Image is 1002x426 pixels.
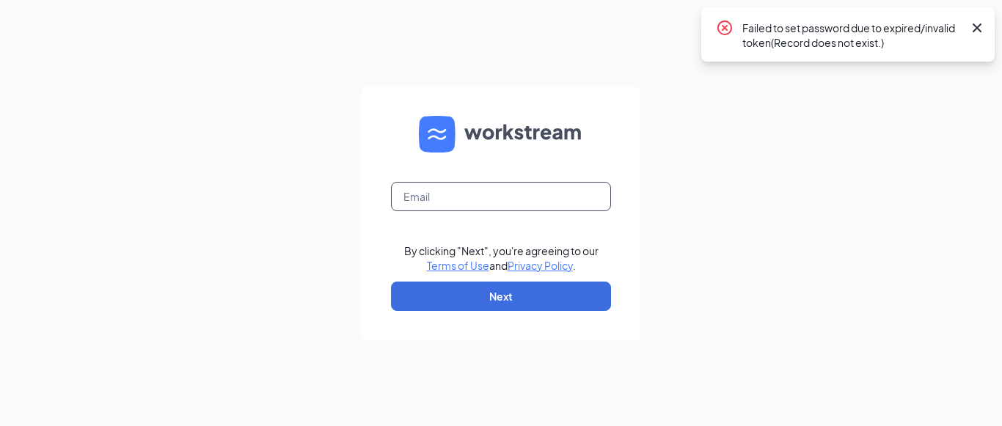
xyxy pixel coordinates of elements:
a: Privacy Policy [508,259,573,272]
div: Failed to set password due to expired/invalid token(Record does not exist.) [742,19,962,50]
img: WS logo and Workstream text [419,116,583,153]
svg: CrossCircle [716,19,734,37]
button: Next [391,282,611,311]
a: Terms of Use [427,259,489,272]
input: Email [391,182,611,211]
svg: Cross [968,19,986,37]
div: By clicking "Next", you're agreeing to our and . [404,243,599,273]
